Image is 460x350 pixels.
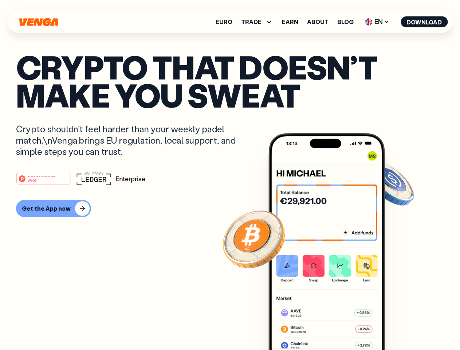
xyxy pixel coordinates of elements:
span: TRADE [241,17,273,26]
tspan: Web3 [28,178,37,182]
a: #1 PRODUCT OF THE MONTHWeb3 [16,177,71,186]
button: Download [401,16,448,27]
a: Earn [282,19,298,25]
p: Crypto shouldn’t feel harder than your weekly padel match.\nVenga brings EU regulation, local sup... [16,123,246,157]
tspan: #1 PRODUCT OF THE MONTH [28,175,55,177]
img: USDC coin [363,157,416,209]
p: Crypto that doesn’t make you sweat [16,53,444,109]
span: TRADE [241,19,262,25]
span: EN [362,16,392,28]
div: Get the App now [22,205,71,212]
a: Euro [216,19,232,25]
a: Get the App now [16,200,444,217]
img: flag-uk [365,18,372,26]
svg: Home [18,18,59,26]
img: Bitcoin [221,206,287,272]
a: About [307,19,329,25]
button: Get the App now [16,200,91,217]
a: Blog [337,19,354,25]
